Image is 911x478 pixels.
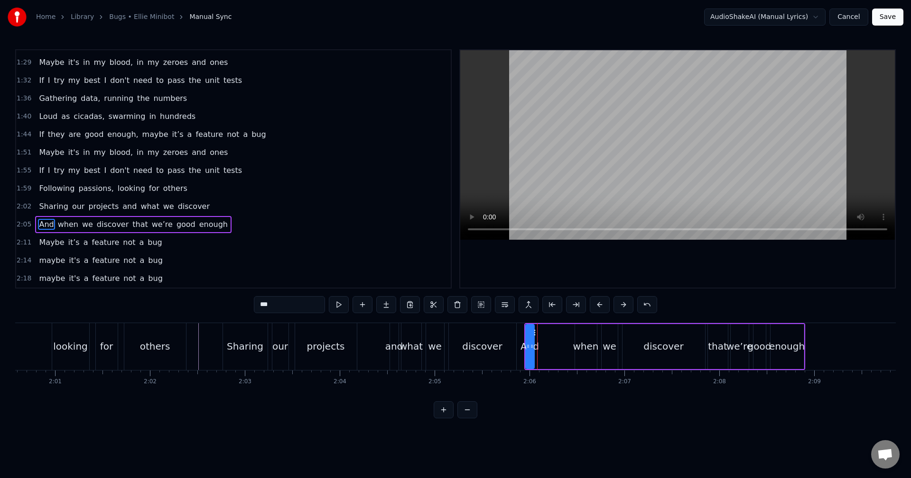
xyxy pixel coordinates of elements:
span: a [138,237,145,248]
a: Bugs • Ellie Minibot [109,12,174,22]
span: tests [223,165,243,176]
span: blood, [109,147,134,158]
span: 1:44 [17,130,31,139]
div: 2:05 [428,378,441,386]
span: I [47,165,51,176]
span: it's [67,147,80,158]
span: in [82,147,91,158]
span: maybe [141,129,169,140]
span: 1:40 [17,112,31,121]
span: we [81,219,94,230]
span: pass [167,75,186,86]
span: a [83,237,89,248]
span: our [71,201,86,212]
span: Manual Sync [189,12,232,22]
div: 2:03 [239,378,251,386]
span: Maybe [38,147,65,158]
span: best [83,75,102,86]
span: looking [117,183,146,194]
span: a [139,273,146,284]
span: If [38,129,45,140]
span: ones [209,57,229,68]
span: Maybe [38,237,65,248]
span: my [147,57,160,68]
div: projects [307,339,345,353]
span: discover [177,201,211,212]
span: enough [198,219,229,230]
div: what [400,339,423,353]
span: 1:36 [17,94,31,103]
span: bug [251,129,267,140]
div: and [385,339,403,353]
span: in [136,147,145,158]
span: good [84,129,104,140]
div: 2:06 [523,378,536,386]
span: 2:18 [17,274,31,283]
span: pass [167,165,186,176]
span: bug [147,237,163,248]
span: zeroes [162,147,189,158]
span: need [132,75,153,86]
span: 2:05 [17,220,31,229]
span: not [226,129,240,140]
div: And [521,339,539,353]
span: 1:55 [17,166,31,175]
div: 2:08 [713,378,726,386]
span: Sharing [38,201,69,212]
span: it's [68,273,81,284]
span: 2:11 [17,238,31,247]
span: Gathering [38,93,78,104]
span: in [82,57,91,68]
div: we [603,339,616,353]
div: for [100,339,113,353]
span: they [47,129,66,140]
span: 1:59 [17,184,31,193]
span: projects [87,201,120,212]
span: it’s [171,129,184,140]
span: it's [67,57,80,68]
span: 1:29 [17,58,31,67]
span: my [147,147,160,158]
span: are [68,129,82,140]
span: for [148,183,160,194]
span: others [162,183,188,194]
span: my [67,165,81,176]
span: blood, [109,57,134,68]
span: when [57,219,79,230]
div: good [748,339,772,353]
span: Maybe [38,57,65,68]
div: enough [769,339,805,353]
span: I [103,165,108,176]
span: hundreds [159,111,196,122]
span: enough, [106,129,139,140]
span: and [191,57,207,68]
div: when [573,339,599,353]
div: 2:02 [144,378,157,386]
span: not [122,255,137,266]
span: And [38,219,55,230]
span: swarming [108,111,147,122]
div: 2:01 [49,378,62,386]
span: feature [92,273,121,284]
div: Sharing [227,339,263,353]
span: best [83,165,102,176]
span: a [139,255,146,266]
div: looking [53,339,88,353]
span: what [139,201,160,212]
div: 2:04 [334,378,346,386]
div: 2:09 [808,378,821,386]
span: to [155,75,165,86]
span: a [186,129,193,140]
span: we [162,201,175,212]
div: discover [462,339,502,353]
nav: breadcrumb [36,12,232,22]
div: our [272,339,288,353]
span: my [67,75,81,86]
span: a [83,255,90,266]
img: youka [8,8,27,27]
a: Library [71,12,94,22]
span: feature [92,255,121,266]
span: need [132,165,153,176]
span: good [176,219,196,230]
span: tests [223,75,243,86]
